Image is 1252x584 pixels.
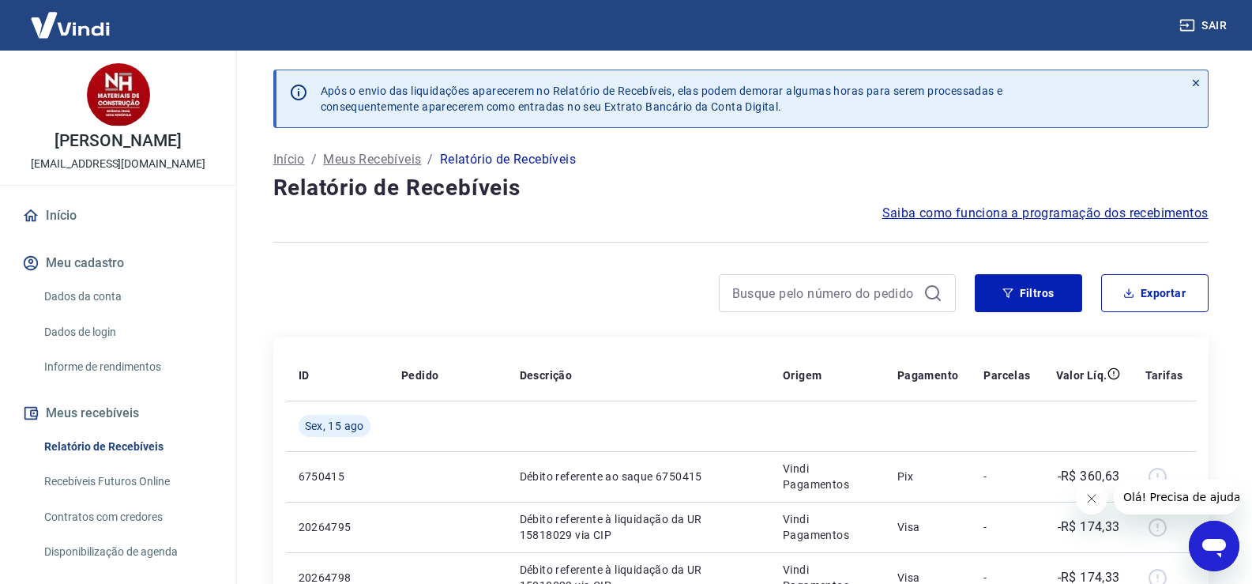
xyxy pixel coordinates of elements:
[273,172,1209,204] h4: Relatório de Recebíveis
[975,274,1082,312] button: Filtros
[38,465,217,498] a: Recebíveis Futuros Online
[321,83,1003,115] p: Após o envio das liquidações aparecerem no Relatório de Recebíveis, elas podem demorar algumas ho...
[1076,483,1107,514] iframe: Fechar mensagem
[1058,518,1120,537] p: -R$ 174,33
[401,367,438,383] p: Pedido
[19,1,122,49] img: Vindi
[1101,274,1209,312] button: Exportar
[520,367,573,383] p: Descrição
[311,150,317,169] p: /
[19,246,217,281] button: Meu cadastro
[520,511,758,543] p: Débito referente à liquidação da UR 15818029 via CIP
[323,150,421,169] a: Meus Recebíveis
[299,519,376,535] p: 20264795
[897,519,959,535] p: Visa
[897,367,959,383] p: Pagamento
[783,461,872,492] p: Vindi Pagamentos
[1145,367,1183,383] p: Tarifas
[732,281,917,305] input: Busque pelo número do pedido
[9,11,133,24] span: Olá! Precisa de ajuda?
[38,431,217,463] a: Relatório de Recebíveis
[1058,467,1120,486] p: -R$ 360,63
[1114,480,1239,514] iframe: Mensagem da empresa
[55,133,181,149] p: [PERSON_NAME]
[440,150,576,169] p: Relatório de Recebíveis
[19,198,217,233] a: Início
[897,469,959,484] p: Pix
[783,367,822,383] p: Origem
[983,367,1030,383] p: Parcelas
[1176,11,1233,40] button: Sair
[38,536,217,568] a: Disponibilização de agenda
[983,519,1030,535] p: -
[38,316,217,349] a: Dados de login
[427,150,433,169] p: /
[783,511,872,543] p: Vindi Pagamentos
[19,396,217,431] button: Meus recebíveis
[38,351,217,383] a: Informe de rendimentos
[87,63,150,126] img: 67c4442d-b9e3-4694-954d-99d73335f840.jpeg
[1189,521,1239,571] iframe: Botão para abrir a janela de mensagens
[31,156,205,172] p: [EMAIL_ADDRESS][DOMAIN_NAME]
[305,418,364,434] span: Sex, 15 ago
[273,150,305,169] a: Início
[882,204,1209,223] a: Saiba como funciona a programação dos recebimentos
[38,281,217,313] a: Dados da conta
[299,469,376,484] p: 6750415
[299,367,310,383] p: ID
[983,469,1030,484] p: -
[1056,367,1107,383] p: Valor Líq.
[520,469,758,484] p: Débito referente ao saque 6750415
[38,501,217,533] a: Contratos com credores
